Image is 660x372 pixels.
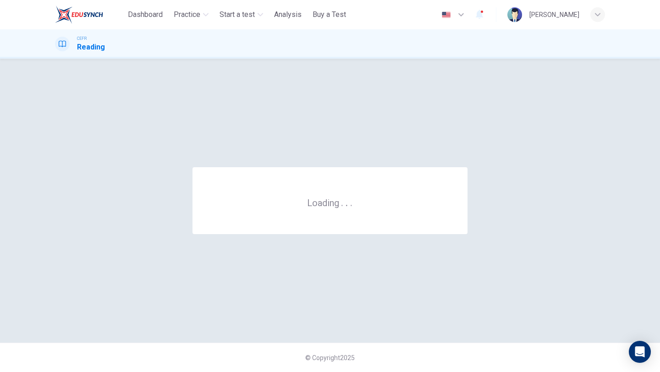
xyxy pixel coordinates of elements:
span: CEFR [77,35,87,42]
h6: . [341,194,344,209]
div: [PERSON_NAME] [529,9,579,20]
button: Practice [170,6,212,23]
button: Buy a Test [309,6,350,23]
span: Start a test [220,9,255,20]
button: Analysis [270,6,305,23]
span: Dashboard [128,9,163,20]
a: ELTC logo [55,5,124,24]
button: Dashboard [124,6,166,23]
img: Profile picture [507,7,522,22]
span: Analysis [274,9,302,20]
span: Practice [174,9,200,20]
img: ELTC logo [55,5,103,24]
button: Start a test [216,6,267,23]
h6: Loading [307,197,353,208]
span: Buy a Test [313,9,346,20]
span: © Copyright 2025 [305,354,355,361]
img: en [440,11,452,18]
div: Open Intercom Messenger [629,341,651,363]
h6: . [345,194,348,209]
h1: Reading [77,42,105,53]
h6: . [350,194,353,209]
